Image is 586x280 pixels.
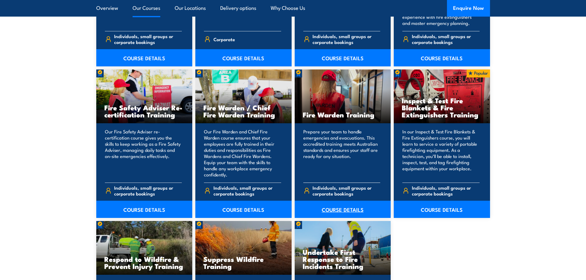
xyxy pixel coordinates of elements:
span: Individuals, small groups or corporate bookings [412,185,480,196]
p: Our Fire Safety Adviser re-certification course gives you the skills to keep working as a Fire Sa... [105,128,182,178]
a: COURSE DETAILS [394,49,490,66]
span: Individuals, small groups or corporate bookings [313,185,380,196]
a: COURSE DETAILS [195,49,292,66]
span: Individuals, small groups or corporate bookings [412,33,480,45]
p: In our Inspect & Test Fire Blankets & Fire Extinguishers course, you will learn to service a vari... [402,128,480,178]
a: COURSE DETAILS [295,201,391,218]
a: COURSE DETAILS [195,201,292,218]
h3: Fire Warden Training [303,111,383,118]
h3: Undertake First Response to Fire Incidents Training [303,248,383,270]
p: Prepare your team to handle emergencies and evacuations. This accredited training meets Australia... [303,128,381,178]
p: Our Fire Warden and Chief Fire Warden course ensures that your employees are fully trained in the... [204,128,281,178]
h3: Inspect & Test Fire Blankets & Fire Extinguishers Training [402,97,482,118]
a: COURSE DETAILS [96,49,193,66]
span: Corporate [213,34,235,44]
span: Individuals, small groups or corporate bookings [313,33,380,45]
h3: Respond to Wildfire & Prevent Injury Training [104,255,185,270]
h3: Fire Warden / Chief Fire Warden Training [203,104,284,118]
h3: Suppress Wildfire Training [203,255,284,270]
a: COURSE DETAILS [394,201,490,218]
h3: Fire Safety Adviser Re-certification Training [104,104,185,118]
span: Individuals, small groups or corporate bookings [213,185,281,196]
span: Individuals, small groups or corporate bookings [114,185,182,196]
a: COURSE DETAILS [96,201,193,218]
span: Individuals, small groups or corporate bookings [114,33,182,45]
a: COURSE DETAILS [295,49,391,66]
